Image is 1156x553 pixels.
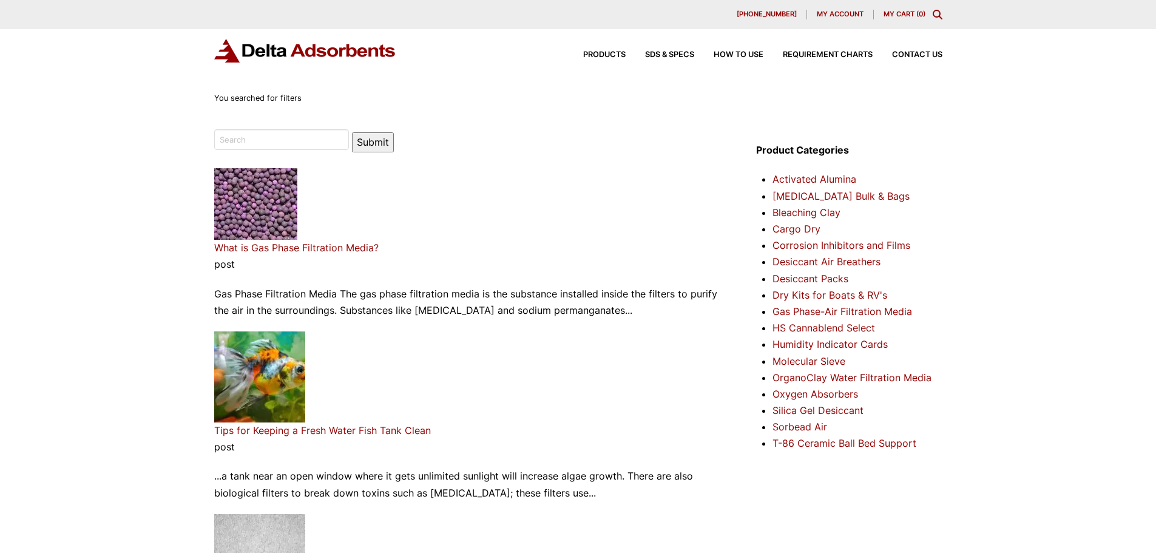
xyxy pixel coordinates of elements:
[645,51,694,59] span: SDS & SPECS
[892,51,942,59] span: Contact Us
[564,51,626,59] a: Products
[772,404,864,416] a: Silica Gel Desiccant
[772,338,888,350] a: Humidity Indicator Cards
[694,51,763,59] a: How to Use
[583,51,626,59] span: Products
[772,437,916,449] a: T-86 Ceramic Ball Bed Support
[772,421,827,433] a: Sorbead Air
[772,173,856,185] a: Activated Alumina
[772,273,848,285] a: Desiccant Packs
[214,242,379,254] a: What is Gas Phase Filtration Media?
[772,371,931,384] a: OrganoClay Water Filtration Media
[772,256,881,268] a: Desiccant Air Breathers
[214,256,720,273] p: post
[214,286,720,319] p: Gas Phase Filtration Media The gas phase filtration media is the substance installed inside the f...
[817,11,864,18] span: My account
[772,190,910,202] a: [MEDICAL_DATA] Bulk & Bags
[214,424,431,436] a: Tips for Keeping a Fresh Water Fish Tank Clean
[772,305,912,317] a: Gas Phase-Air Filtration Media
[933,10,942,19] div: Toggle Modal Content
[626,51,694,59] a: SDS & SPECS
[772,223,820,235] a: Cargo Dry
[756,142,942,158] h4: Product Categories
[772,206,840,219] a: Bleaching Clay
[763,51,873,59] a: Requirement Charts
[214,129,350,150] input: Search
[873,51,942,59] a: Contact Us
[772,239,910,251] a: Corrosion Inhibitors and Films
[737,11,797,18] span: [PHONE_NUMBER]
[214,331,305,422] img: Fish
[727,10,807,19] a: [PHONE_NUMBER]
[919,10,923,18] span: 0
[772,388,858,400] a: Oxygen Absorbers
[783,51,873,59] span: Requirement Charts
[214,468,720,501] p: ...a tank near an open window where it gets unlimited sunlight will increase algae growth. There ...
[214,39,396,63] img: Delta Adsorbents
[214,439,720,455] p: post
[772,355,845,367] a: Molecular Sieve
[714,51,763,59] span: How to Use
[884,10,925,18] a: My Cart (0)
[772,289,887,301] a: Dry Kits for Boats & RV's
[214,93,302,103] span: You searched for filters
[214,168,297,240] img: Gas Phase Filtration Media
[352,132,394,152] button: Submit
[807,10,874,19] a: My account
[772,322,875,334] a: HS Cannablend Select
